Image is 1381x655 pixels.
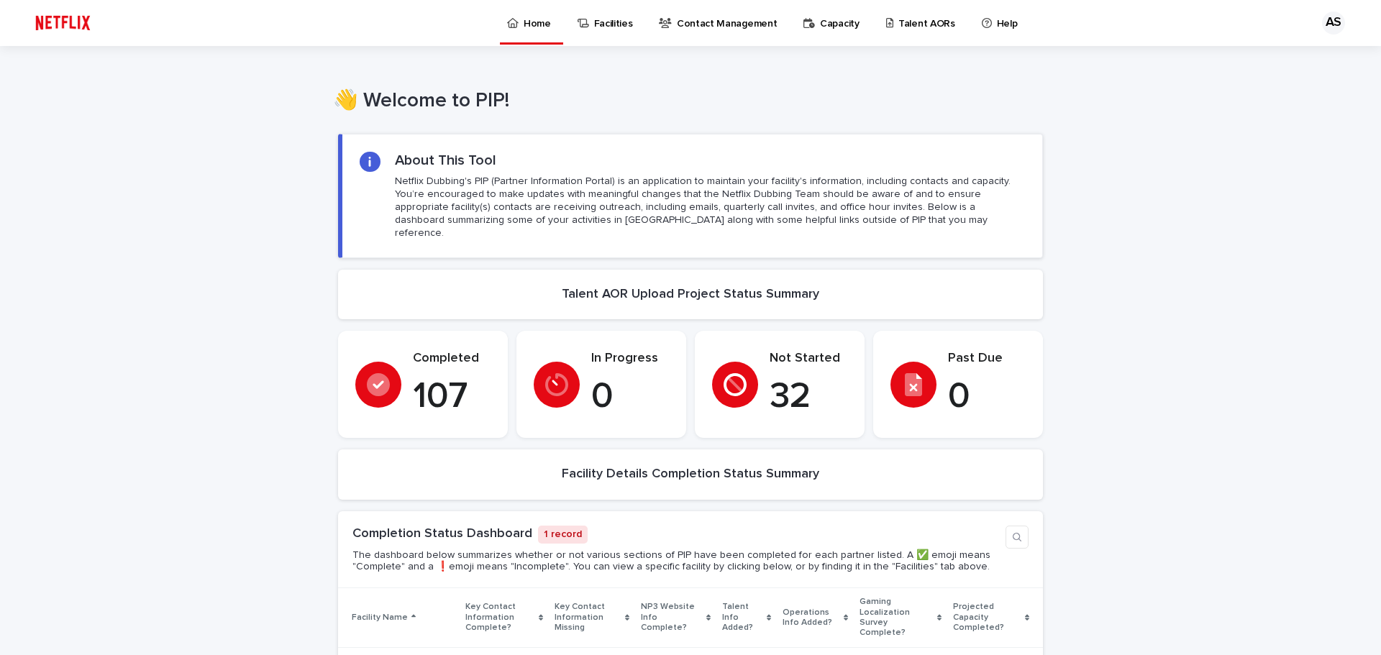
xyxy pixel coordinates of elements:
p: Netflix Dubbing's PIP (Partner Information Portal) is an application to maintain your facility's ... [395,175,1025,240]
a: Completion Status Dashboard [352,527,532,540]
p: 0 [948,375,1026,418]
h2: Facility Details Completion Status Summary [562,467,819,482]
p: 32 [770,375,847,418]
h2: Talent AOR Upload Project Status Summary [562,287,819,303]
p: Operations Info Added? [783,605,840,631]
p: NP3 Website Info Complete? [641,599,703,636]
p: Talent Info Added? [722,599,763,636]
p: Projected Capacity Completed? [953,599,1021,636]
p: Gaming Localization Survey Complete? [860,594,934,641]
p: Key Contact Information Complete? [465,599,535,636]
p: 107 [413,375,491,418]
p: 0 [591,375,669,418]
h1: 👋 Welcome to PIP! [333,89,1038,114]
p: Past Due [948,351,1026,367]
img: ifQbXi3ZQGMSEF7WDB7W [29,9,97,37]
p: 1 record [538,526,588,544]
h2: About This Tool [395,152,496,169]
p: Key Contact Information Missing [555,599,621,636]
p: The dashboard below summarizes whether or not various sections of PIP have been completed for eac... [352,549,1000,574]
p: Not Started [770,351,847,367]
p: In Progress [591,351,669,367]
div: AS [1322,12,1345,35]
p: Completed [413,351,491,367]
p: Facility Name [352,610,408,626]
